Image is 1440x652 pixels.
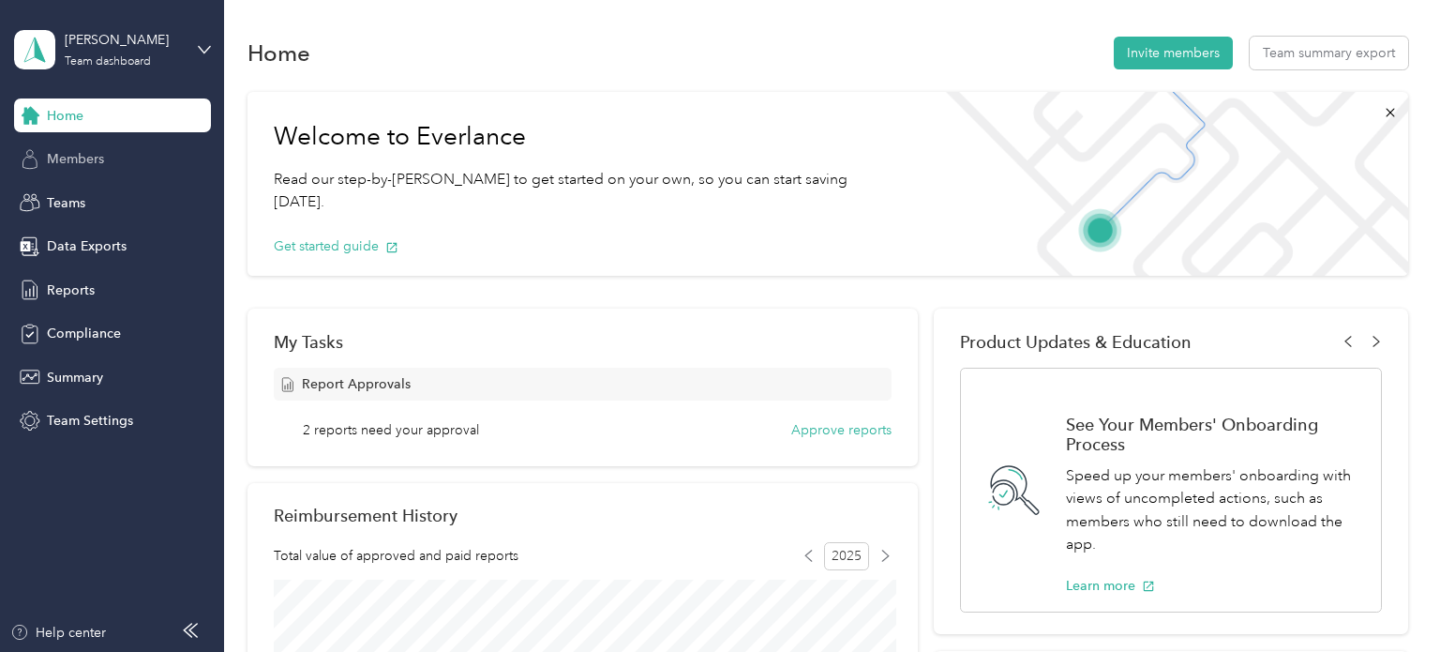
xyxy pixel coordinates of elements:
button: Help center [10,623,106,643]
div: My Tasks [274,332,892,352]
h1: See Your Members' Onboarding Process [1066,415,1360,454]
span: Home [47,106,83,126]
span: 2025 [824,542,869,570]
h1: Welcome to Everlance [274,122,901,152]
h1: Home [247,43,310,63]
span: 2 reports need your approval [303,420,479,440]
div: [PERSON_NAME] [65,30,182,50]
span: Compliance [47,324,121,343]
p: Speed up your members' onboarding with views of uncompleted actions, such as members who still ne... [1066,464,1360,556]
button: Get started guide [274,236,398,256]
span: Teams [47,193,85,213]
button: Learn more [1066,576,1155,596]
button: Invite members [1114,37,1233,69]
span: Reports [47,281,95,300]
span: Summary [47,368,103,387]
iframe: Everlance-gr Chat Button Frame [1335,547,1440,652]
button: Approve reports [791,420,892,440]
span: Report Approvals [302,374,411,394]
div: Team dashboard [65,56,151,68]
span: Product Updates & Education [960,332,1192,352]
span: Data Exports [47,236,127,256]
span: Total value of approved and paid reports [274,546,518,566]
h2: Reimbursement History [274,506,457,525]
button: Team summary export [1250,37,1408,69]
span: Team Settings [47,411,133,431]
img: Welcome to everlance [927,92,1408,276]
span: Members [47,149,104,169]
p: Read our step-by-[PERSON_NAME] to get started on your own, so you can start saving [DATE]. [274,168,901,214]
